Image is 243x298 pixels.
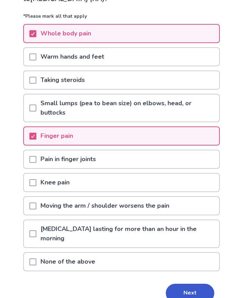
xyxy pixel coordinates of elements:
[36,25,95,42] p: Whole body pain
[36,127,77,145] p: Finger pain
[36,197,173,215] p: Moving the arm / shoulder worsens the pain
[36,94,219,122] p: Small lumps (pea to bean size) on elbows, head, or buttocks
[36,253,99,271] p: None of the above
[36,220,219,247] p: [MEDICAL_DATA] lasting for more than an hour in the morning
[36,71,89,89] p: Taking steroids
[36,48,108,66] p: Warm hands and feet
[23,13,220,24] p: *Please mark all that apply
[36,174,74,191] p: Knee pain
[36,150,100,168] p: Pain in finger joints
